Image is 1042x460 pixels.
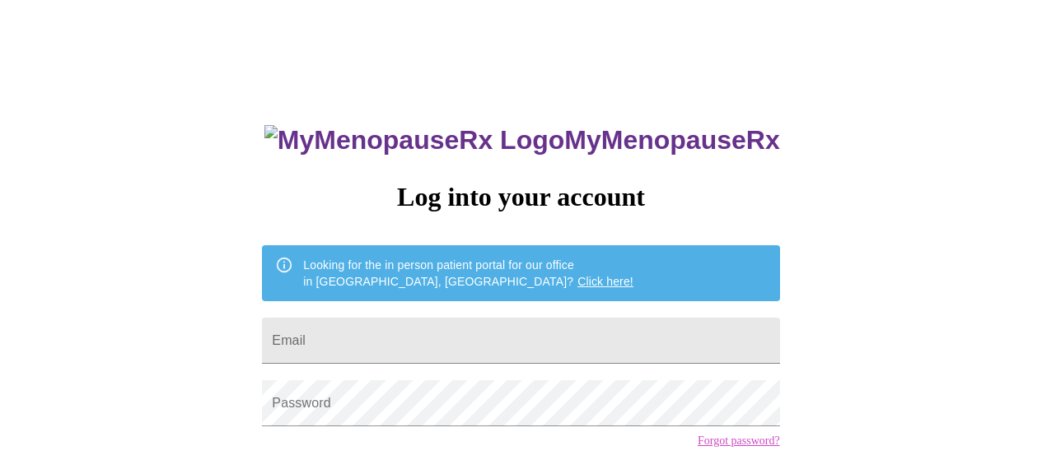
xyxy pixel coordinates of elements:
[262,182,779,212] h3: Log into your account
[303,250,633,296] div: Looking for the in person patient portal for our office in [GEOGRAPHIC_DATA], [GEOGRAPHIC_DATA]?
[698,434,780,448] a: Forgot password?
[577,275,633,288] a: Click here!
[264,125,564,156] img: MyMenopauseRx Logo
[264,125,780,156] h3: MyMenopauseRx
